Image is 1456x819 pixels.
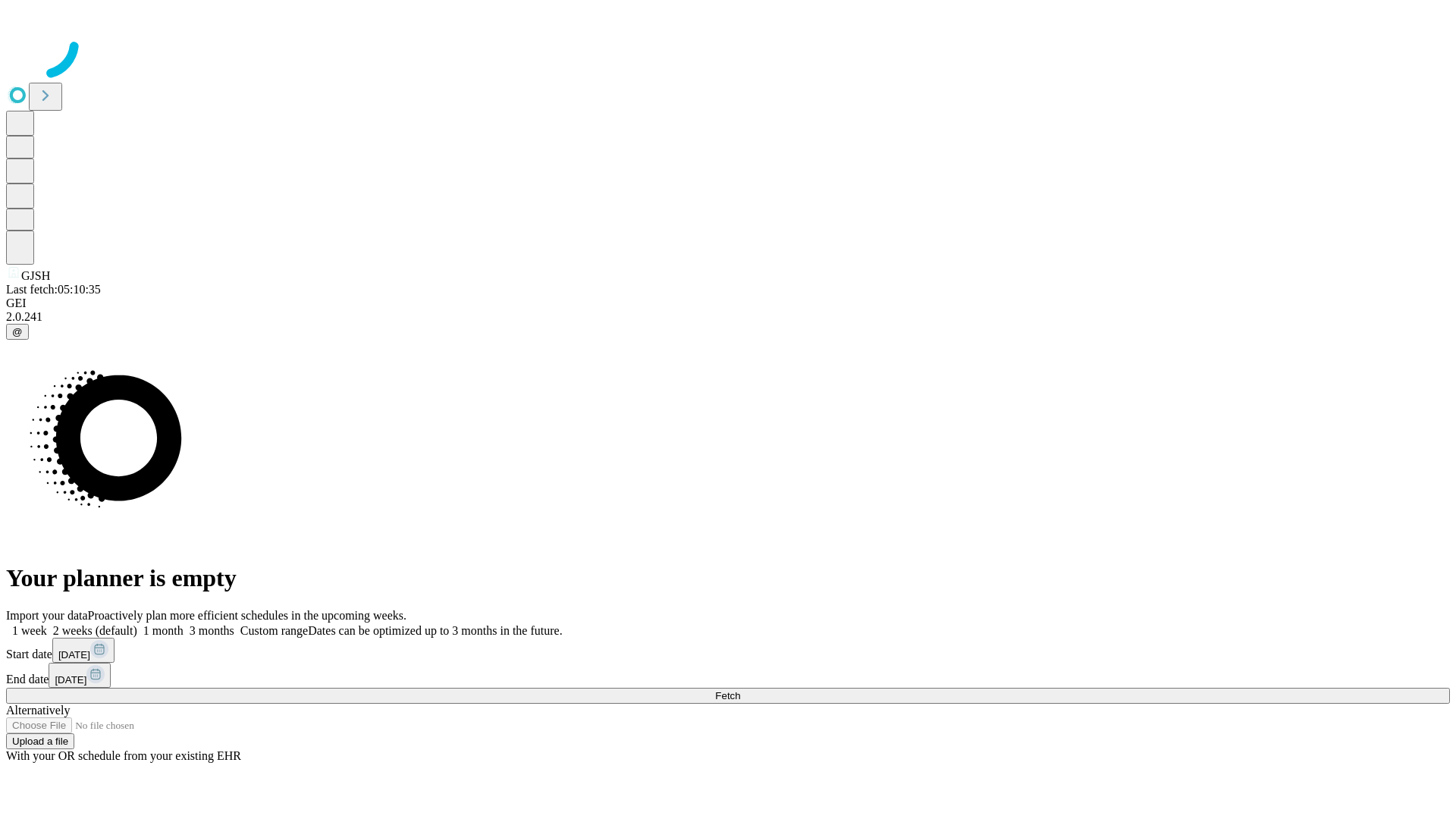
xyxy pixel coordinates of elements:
[6,688,1450,704] button: Fetch
[12,624,47,637] span: 1 week
[6,704,70,717] span: Alternatively
[52,638,115,663] button: [DATE]
[715,690,740,701] span: Fetch
[240,624,308,637] span: Custom range
[6,283,101,296] span: Last fetch: 05:10:35
[6,297,1450,310] div: GEI
[49,663,111,688] button: [DATE]
[6,310,1450,324] div: 2.0.241
[88,609,406,622] span: Proactively plan more efficient schedules in the upcoming weeks.
[58,649,90,661] span: [DATE]
[53,624,137,637] span: 2 weeks (default)
[308,624,562,637] span: Dates can be optimized up to 3 months in the future.
[12,326,23,337] span: @
[143,624,184,637] span: 1 month
[6,749,241,762] span: With your OR schedule from your existing EHR
[190,624,234,637] span: 3 months
[6,324,29,340] button: @
[6,638,1450,663] div: Start date
[6,663,1450,688] div: End date
[6,733,74,749] button: Upload a file
[6,564,1450,592] h1: Your planner is empty
[21,269,50,282] span: GJSH
[6,609,88,622] span: Import your data
[55,674,86,686] span: [DATE]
